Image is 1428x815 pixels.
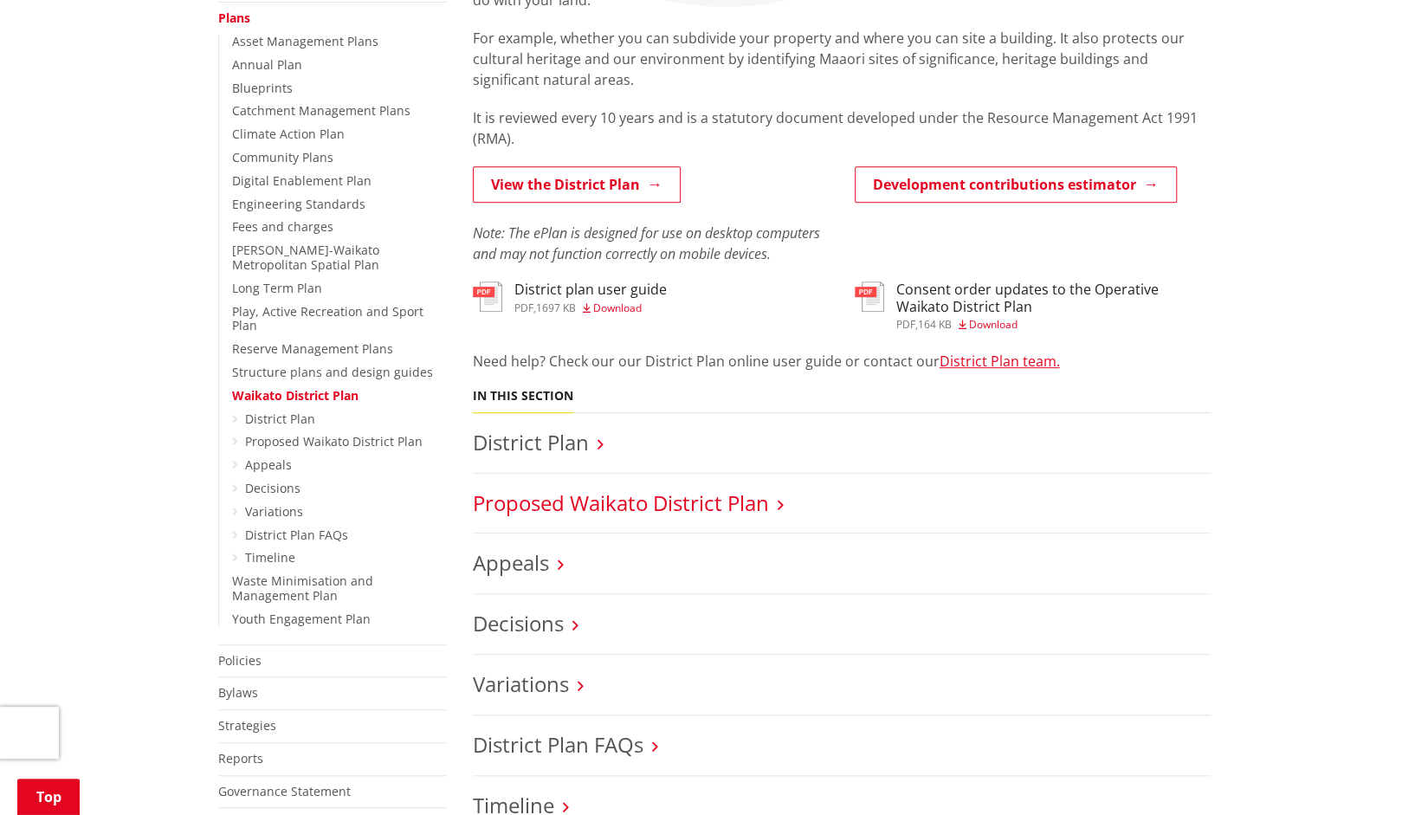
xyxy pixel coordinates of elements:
[473,166,681,203] a: View the District Plan
[969,317,1018,332] span: Download
[232,280,322,296] a: Long Term Plan
[473,351,1211,372] p: Need help? Check our our District Plan online user guide or contact our
[896,317,915,332] span: pdf
[232,172,372,189] a: Digital Enablement Plan
[218,10,250,26] a: Plans
[473,28,1211,90] p: For example, whether you can subdivide your property and where you can site a building. It also p...
[232,387,359,404] a: Waikato District Plan
[1348,742,1411,805] iframe: Messenger Launcher
[232,196,365,212] a: Engineering Standards
[855,281,884,312] img: document-pdf.svg
[232,33,378,49] a: Asset Management Plans
[940,352,1060,371] a: District Plan team.
[473,609,564,637] a: Decisions
[473,548,549,577] a: Appeals
[514,303,667,314] div: ,
[232,303,423,334] a: Play, Active Recreation and Sport Plan
[245,411,315,427] a: District Plan
[218,684,258,701] a: Bylaws
[473,223,820,263] em: Note: The ePlan is designed for use on desktop computers and may not function correctly on mobile...
[245,480,300,496] a: Decisions
[232,340,393,357] a: Reserve Management Plans
[218,717,276,734] a: Strategies
[514,301,533,315] span: pdf
[218,652,262,669] a: Policies
[245,433,423,450] a: Proposed Waikato District Plan
[896,281,1211,314] h3: Consent order updates to the Operative Waikato District Plan
[473,669,569,698] a: Variations
[232,572,373,604] a: Waste Minimisation and Management Plan
[593,301,642,315] span: Download
[232,80,293,96] a: Blueprints
[855,166,1177,203] a: Development contributions estimator
[17,779,80,815] a: Top
[473,389,573,404] h5: In this section
[514,281,667,298] h3: District plan user guide
[245,503,303,520] a: Variations
[245,456,292,473] a: Appeals
[473,281,667,313] a: District plan user guide pdf,1697 KB Download
[218,783,351,799] a: Governance Statement
[232,56,302,73] a: Annual Plan
[232,364,433,380] a: Structure plans and design guides
[218,750,263,766] a: Reports
[232,218,333,235] a: Fees and charges
[473,107,1211,149] p: It is reviewed every 10 years and is a statutory document developed under the Resource Management...
[473,488,769,517] a: Proposed Waikato District Plan
[232,611,371,627] a: Youth Engagement Plan
[232,149,333,165] a: Community Plans
[232,102,410,119] a: Catchment Management Plans
[245,527,348,543] a: District Plan FAQs
[232,126,345,142] a: Climate Action Plan
[232,242,379,273] a: [PERSON_NAME]-Waikato Metropolitan Spatial Plan
[855,281,1211,329] a: Consent order updates to the Operative Waikato District Plan pdf,164 KB Download
[918,317,952,332] span: 164 KB
[473,730,643,759] a: District Plan FAQs
[245,549,295,566] a: Timeline
[896,320,1211,330] div: ,
[473,281,502,312] img: document-pdf.svg
[473,428,589,456] a: District Plan
[536,301,576,315] span: 1697 KB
